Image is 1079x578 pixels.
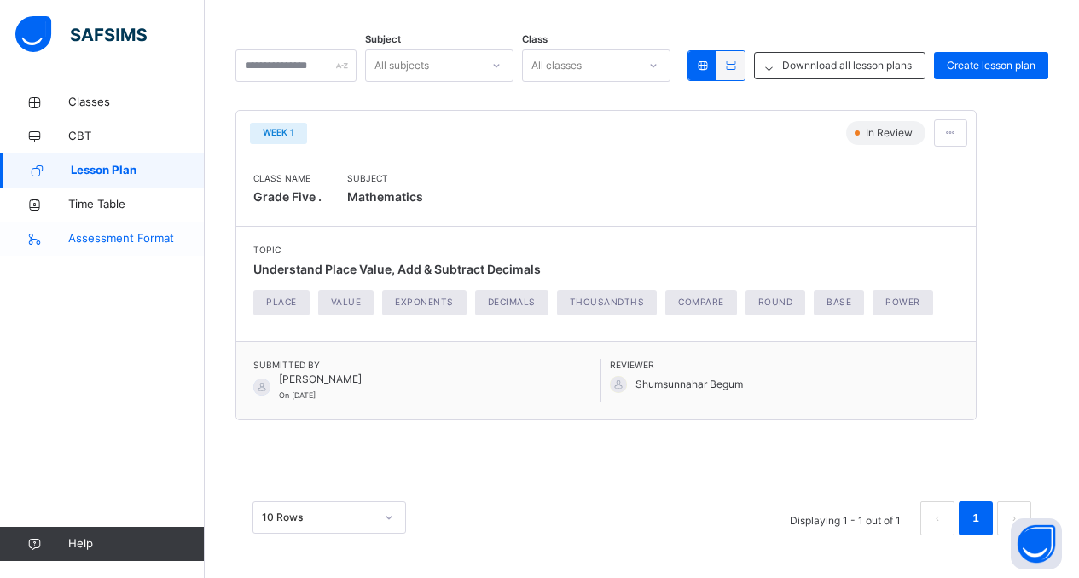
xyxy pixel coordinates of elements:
[1011,518,1062,569] button: Open asap
[920,501,954,535] button: prev page
[531,49,582,82] div: All classes
[777,501,914,535] li: Displaying 1 - 1 out of 1
[997,501,1031,535] li: 下一页
[279,390,316,400] span: On [DATE]
[253,244,942,257] span: Topic
[374,49,429,82] div: All subjects
[262,510,374,525] div: 10 Rows
[947,58,1035,73] span: Create lesson plan
[68,128,205,145] span: CBT
[68,196,205,213] span: Time Table
[347,172,423,185] span: Subject
[827,296,851,309] span: base
[885,296,920,309] span: power
[395,296,454,309] span: exponents
[997,501,1031,535] button: next page
[253,172,322,185] span: Class Name
[782,58,912,73] span: Downnload all lesson plans
[347,185,423,209] span: Mathematics
[959,501,993,535] li: 1
[920,501,954,535] li: 上一页
[570,296,645,309] span: thousandths
[331,296,362,309] span: value
[71,162,205,179] span: Lesson Plan
[68,230,205,247] span: Assessment Format
[864,125,918,141] span: In Review
[758,296,793,309] span: round
[522,32,548,47] span: Class
[253,262,541,276] span: Understand Place Value, Add & Subtract Decimals
[678,296,724,309] span: compare
[253,359,600,372] span: Submitted By
[610,359,958,372] span: Reviewer
[253,189,322,204] span: Grade Five .
[15,16,147,52] img: safsims
[279,372,362,387] span: [PERSON_NAME]
[263,126,294,139] span: WEEK 1
[635,377,743,392] span: Shumsunnahar Begum
[488,296,536,309] span: decimals
[266,296,297,309] span: place
[967,507,983,529] a: 1
[365,32,401,47] span: Subject
[68,94,205,111] span: Classes
[68,535,204,552] span: Help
